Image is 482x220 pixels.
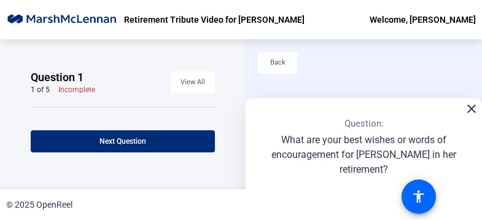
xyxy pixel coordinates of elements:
p: What are your best wishes or words of encouragement for [PERSON_NAME] in her retirement? [258,133,470,177]
div: 1 of 5 [31,85,50,95]
span: Next Question [99,137,146,146]
div: Welcome, [PERSON_NAME] [370,12,476,27]
button: View All [171,71,215,93]
div: © 2025 OpenReel [6,198,72,211]
span: View All [181,73,205,92]
div: Incomplete [58,85,95,95]
p: Retirement Tribute Video for [PERSON_NAME] [124,12,305,27]
img: OpenReel logo [6,14,118,26]
span: Question 1 [31,70,84,85]
span: Back [270,53,286,72]
mat-icon: accessibility [411,189,426,204]
p: Question: [344,117,384,131]
mat-icon: close [464,101,479,116]
button: Next Question [31,130,215,152]
button: Back [258,52,297,74]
